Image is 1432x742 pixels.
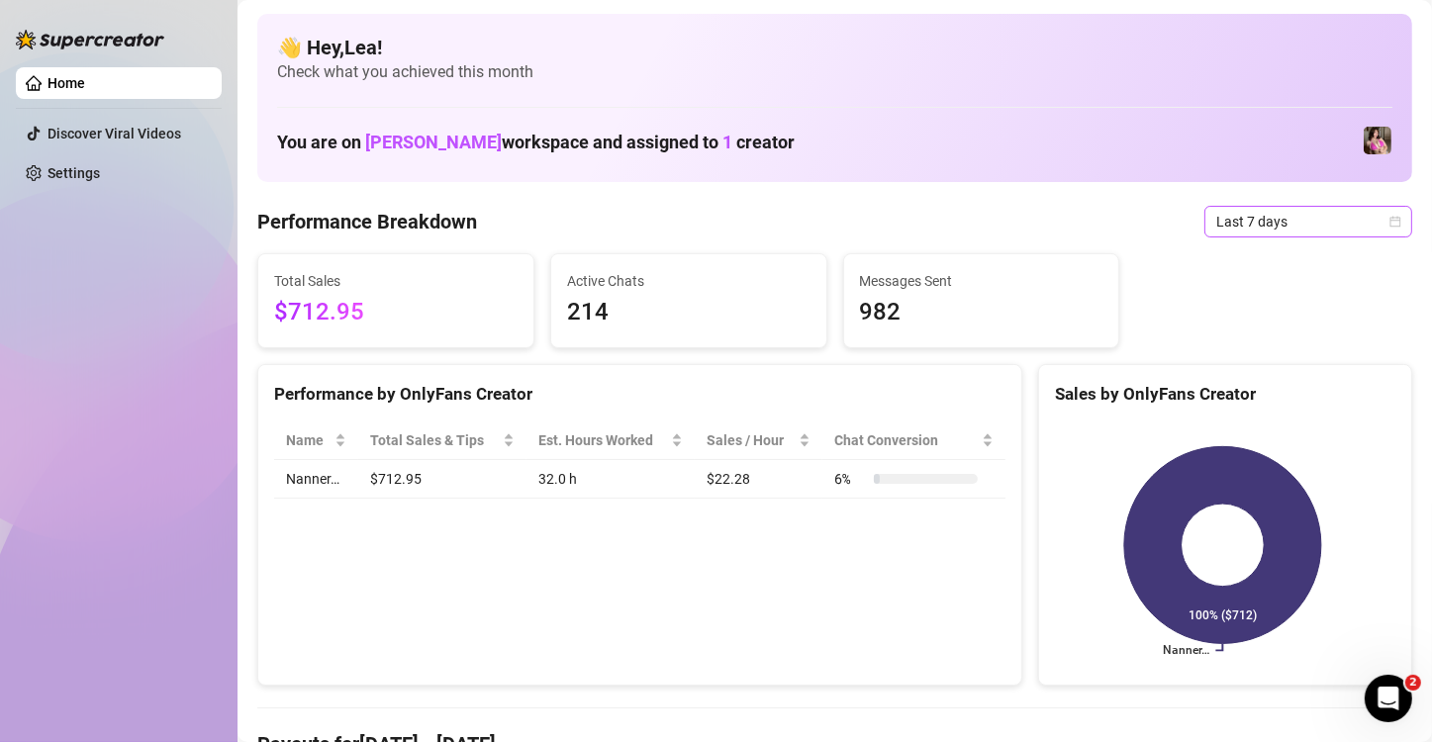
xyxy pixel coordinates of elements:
[274,381,1005,408] div: Performance by OnlyFans Creator
[822,421,1005,460] th: Chat Conversion
[274,270,518,292] span: Total Sales
[860,294,1103,331] span: 982
[274,294,518,331] span: $712.95
[722,132,732,152] span: 1
[538,429,667,451] div: Est. Hours Worked
[358,421,525,460] th: Total Sales & Tips
[1163,644,1209,658] text: Nanner…
[695,421,822,460] th: Sales / Hour
[1216,207,1400,236] span: Last 7 days
[567,270,811,292] span: Active Chats
[277,132,795,153] h1: You are on workspace and assigned to creator
[274,460,358,499] td: Nanner…
[567,294,811,331] span: 214
[834,429,978,451] span: Chat Conversion
[277,61,1392,83] span: Check what you achieved this month
[16,30,164,49] img: logo-BBDzfeDw.svg
[834,468,866,490] span: 6 %
[257,208,477,235] h4: Performance Breakdown
[48,75,85,91] a: Home
[1055,381,1395,408] div: Sales by OnlyFans Creator
[1389,216,1401,228] span: calendar
[274,421,358,460] th: Name
[695,460,822,499] td: $22.28
[365,132,502,152] span: [PERSON_NAME]
[48,126,181,141] a: Discover Viral Videos
[1364,127,1391,154] img: Nanner
[358,460,525,499] td: $712.95
[1365,675,1412,722] iframe: Intercom live chat
[286,429,331,451] span: Name
[1405,675,1421,691] span: 2
[277,34,1392,61] h4: 👋 Hey, Lea !
[860,270,1103,292] span: Messages Sent
[48,165,100,181] a: Settings
[526,460,695,499] td: 32.0 h
[707,429,795,451] span: Sales / Hour
[370,429,498,451] span: Total Sales & Tips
